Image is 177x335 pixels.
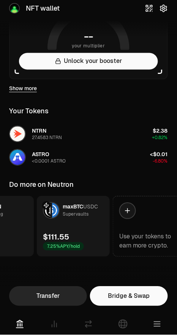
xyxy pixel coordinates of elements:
span: $2.38 [153,128,168,135]
a: maxBTC LogoUSDC LogomaxBTCUSDCSupervaults$111.557.25%APY/hold [37,196,110,257]
img: USDC Logo [52,203,59,218]
div: Do more on Neutron [9,180,74,190]
button: ASTRO LogoASTRO<0.0001 ASTRO<$0.01-6.80% [5,146,172,169]
span: -6.80% [153,158,168,164]
span: maxBTC [63,204,83,210]
div: Supervaults [63,211,88,218]
img: NTRN Logo [10,127,25,142]
a: Show more [9,85,37,92]
span: your multiplier [72,42,105,50]
div: 7.25% APY/hold [43,243,84,251]
button: Unlock your booster [19,53,158,70]
h1: -- [84,30,93,42]
span: +0.82% [152,135,168,141]
img: NFT wallet [10,4,19,13]
span: NFT wallet [26,3,60,14]
button: Transfer [9,286,87,306]
a: Bridge & Swap [90,286,168,306]
div: 27.4583 NTRN [32,135,62,141]
div: Your Tokens [9,106,49,117]
img: ASTRO Logo [10,150,25,165]
button: NTRN LogoNTRN27.4583 NTRN$2.38+0.82% [5,123,172,146]
div: <0.0001 ASTRO [32,158,66,164]
span: ASTRO [32,151,49,158]
span: <$0.01 [150,151,168,158]
span: NTRN [32,128,46,135]
img: maxBTC Logo [44,203,51,218]
div: $111.55 [43,232,69,243]
span: USDC [83,204,98,210]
